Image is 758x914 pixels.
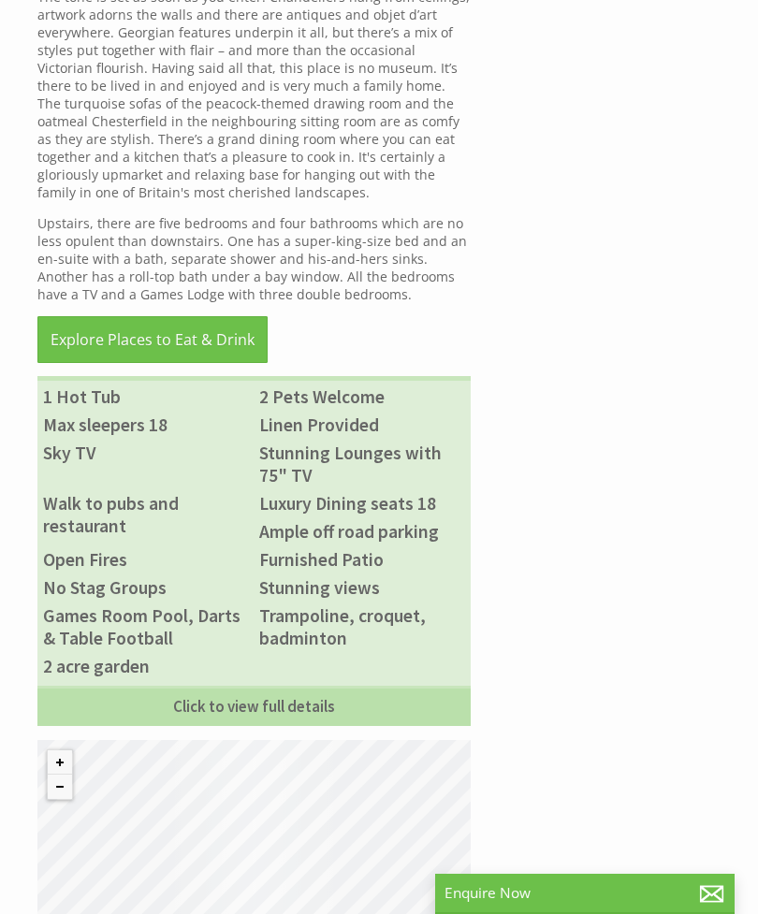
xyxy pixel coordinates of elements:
li: Ample off road parking [254,517,470,545]
button: Zoom in [48,750,72,775]
li: Linen Provided [254,411,470,439]
li: No Stag Groups [37,573,254,602]
li: Sky TV [37,439,254,467]
button: Zoom out [48,775,72,799]
li: Max sleepers 18 [37,411,254,439]
li: 2 Pets Welcome [254,383,470,411]
p: Enquire Now [445,883,725,903]
a: Click to view full details [37,686,471,726]
li: Games Room Pool, Darts & Table Football [37,602,254,652]
p: Upstairs, there are five bedrooms and four bathrooms which are no less opulent than downstairs. O... [37,214,471,303]
li: Open Fires [37,545,254,573]
li: 2 acre garden [37,652,254,680]
a: Explore Places to Eat & Drink [37,316,268,363]
li: Trampoline, croquet, badminton [254,602,470,652]
li: Stunning Lounges with 75" TV [254,439,470,489]
li: Walk to pubs and restaurant [37,489,254,540]
li: 1 Hot Tub [37,383,254,411]
li: Stunning views [254,573,470,602]
li: Luxury Dining seats 18 [254,489,470,517]
li: Furnished Patio [254,545,470,573]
